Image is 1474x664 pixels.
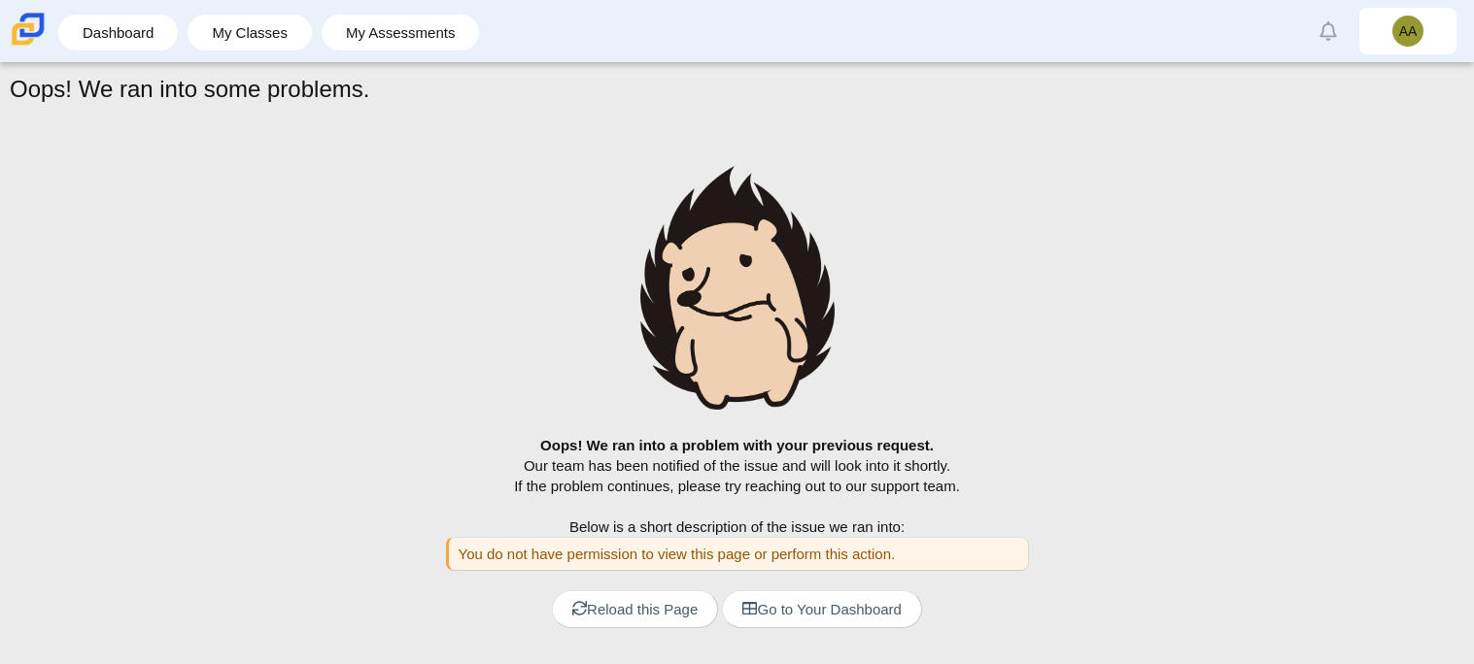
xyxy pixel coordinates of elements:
img: Carmen School of Science & Technology [8,9,49,50]
span: AA [1399,24,1418,38]
a: AA [1359,8,1457,54]
a: Alerts [1307,10,1350,52]
b: Oops! We ran into a problem with your previous request. [540,437,934,453]
h1: Oops! We ran into some problems. [10,73,369,106]
a: Go to Your Dashboard [722,590,921,628]
a: My Assessments [331,15,470,50]
img: hedgehog-sad-large.png [640,166,835,410]
a: My Classes [197,15,302,50]
div: You do not have permission to view this page or perform this action. [446,537,1029,571]
a: Dashboard [68,15,168,50]
a: Reload this Page [552,590,718,628]
a: Carmen School of Science & Technology [8,36,49,52]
